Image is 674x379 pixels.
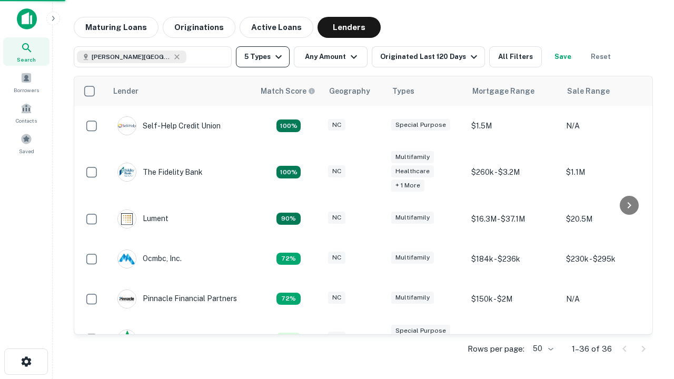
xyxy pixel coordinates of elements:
td: $1.1M [561,146,656,199]
div: Multifamily [391,212,434,224]
span: Contacts [16,116,37,125]
div: NC [328,292,345,304]
div: Matching Properties: 3, hasApolloMatch: undefined [276,333,301,345]
div: Lender [113,85,138,97]
div: Originated Last 120 Days [380,51,480,63]
button: All Filters [489,46,542,67]
p: 1–36 of 36 [572,343,612,355]
button: Originated Last 120 Days [372,46,485,67]
td: $16.3M - $37.1M [466,199,561,239]
div: Special Purpose [391,119,450,131]
img: picture [118,250,136,268]
div: Types [392,85,414,97]
td: $184k - $236k [466,239,561,279]
div: 50 [529,341,555,356]
div: Ocmbc, Inc. [117,250,182,268]
button: Any Amount [294,46,368,67]
th: Capitalize uses an advanced AI algorithm to match your search with the best lender. The match sco... [254,76,323,106]
div: Matching Properties: 10, hasApolloMatch: undefined [276,119,301,132]
button: Originations [163,17,235,38]
button: Active Loans [240,17,313,38]
div: Special Purpose [391,325,450,337]
button: 5 Types [236,46,290,67]
td: $230k - $295k [561,239,656,279]
a: Borrowers [3,68,49,96]
div: Geography [329,85,370,97]
button: Save your search to get updates of matches that match your search criteria. [546,46,580,67]
img: picture [118,210,136,228]
div: + 1 more [391,179,424,192]
span: [PERSON_NAME][GEOGRAPHIC_DATA], [GEOGRAPHIC_DATA] [92,52,171,62]
button: Reset [584,46,618,67]
div: Multifamily [391,151,434,163]
td: N/A [561,106,656,146]
td: $246.5k - $895k [466,319,561,359]
td: N/A [561,279,656,319]
button: Maturing Loans [74,17,158,38]
a: Search [3,37,49,66]
div: NC [328,119,345,131]
span: Search [17,55,36,64]
img: picture [118,290,136,308]
div: Matching Properties: 5, hasApolloMatch: undefined [276,213,301,225]
img: capitalize-icon.png [17,8,37,29]
img: picture [118,330,136,348]
th: Sale Range [561,76,656,106]
div: NC [328,165,345,177]
div: Mortgage Range [472,85,534,97]
div: Healthcare [391,165,434,177]
div: Capitalize uses an advanced AI algorithm to match your search with the best lender. The match sco... [261,85,315,97]
div: NC [328,212,345,224]
th: Mortgage Range [466,76,561,106]
td: $290k [561,319,656,359]
span: Borrowers [14,86,39,94]
td: $1.5M [466,106,561,146]
td: $20.5M [561,199,656,239]
img: picture [118,163,136,181]
a: Contacts [3,98,49,127]
div: Lument [117,210,168,228]
span: Saved [19,147,34,155]
iframe: Chat Widget [621,295,674,345]
div: Multifamily [391,252,434,264]
a: Saved [3,129,49,157]
div: NC [328,332,345,344]
img: picture [118,117,136,135]
div: Sale Range [567,85,610,97]
div: NC [328,252,345,264]
div: The Fidelity Bank [117,163,203,182]
div: Multifamily [391,292,434,304]
p: Rows per page: [468,343,524,355]
td: $150k - $2M [466,279,561,319]
th: Lender [107,76,254,106]
div: Pinnacle Financial Partners [117,290,237,308]
div: Matching Properties: 4, hasApolloMatch: undefined [276,253,301,265]
td: $260k - $3.2M [466,146,561,199]
button: Lenders [318,17,381,38]
h6: Match Score [261,85,313,97]
th: Types [386,76,466,106]
th: Geography [323,76,386,106]
div: Atlantic Union Bank [117,330,211,348]
div: Matching Properties: 6, hasApolloMatch: undefined [276,166,301,178]
div: Self-help Credit Union [117,116,221,135]
div: Matching Properties: 4, hasApolloMatch: undefined [276,293,301,305]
